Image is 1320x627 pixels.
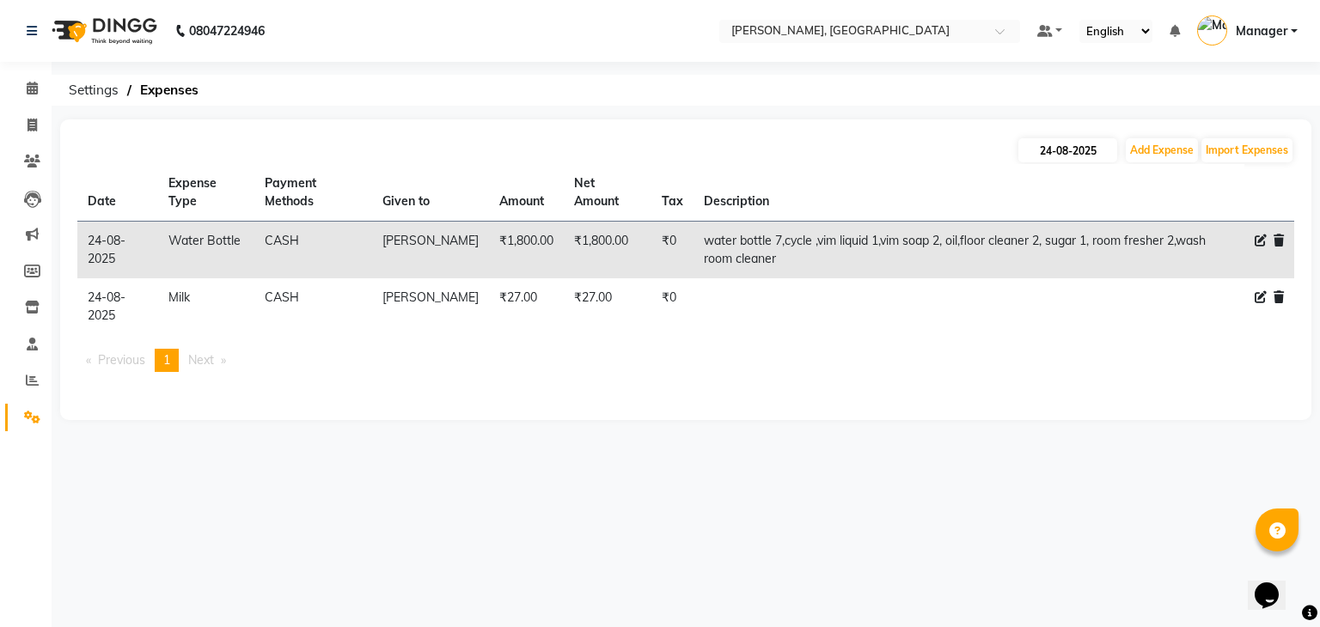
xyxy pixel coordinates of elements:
button: Add Expense [1126,138,1198,162]
nav: Pagination [77,349,1294,372]
span: Next [188,352,214,368]
th: Tax [651,164,694,222]
td: 24-08-2025 [77,278,158,335]
button: Import Expenses [1201,138,1292,162]
img: Manager [1197,15,1227,46]
td: ₹0 [651,222,694,279]
span: 1 [163,352,170,368]
input: PLACEHOLDER.DATE [1018,138,1117,162]
iframe: chat widget [1248,558,1303,610]
span: Settings [60,75,127,106]
td: ₹1,800.00 [489,222,564,279]
img: logo [44,7,162,55]
td: water bottle 7,cycle ,vim liquid 1,vim soap 2, oil,floor cleaner 2, sugar 1, room fresher 2,wash ... [694,222,1224,279]
th: Net Amount [564,164,651,222]
td: 24-08-2025 [77,222,158,279]
b: 08047224946 [189,7,265,55]
th: Amount [489,164,564,222]
th: Date [77,164,158,222]
th: Description [694,164,1224,222]
td: [PERSON_NAME] [372,278,489,335]
td: ₹1,800.00 [564,222,651,279]
td: ₹0 [651,278,694,335]
th: Given to [372,164,489,222]
td: [PERSON_NAME] [372,222,489,279]
th: Expense Type [158,164,254,222]
td: CASH [254,222,372,279]
td: ₹27.00 [489,278,564,335]
th: Payment Methods [254,164,372,222]
span: Expenses [131,75,207,106]
span: Previous [98,352,145,368]
td: ₹27.00 [564,278,651,335]
td: CASH [254,278,372,335]
td: Water Bottle [158,222,254,279]
span: Manager [1236,22,1287,40]
td: Milk [158,278,254,335]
